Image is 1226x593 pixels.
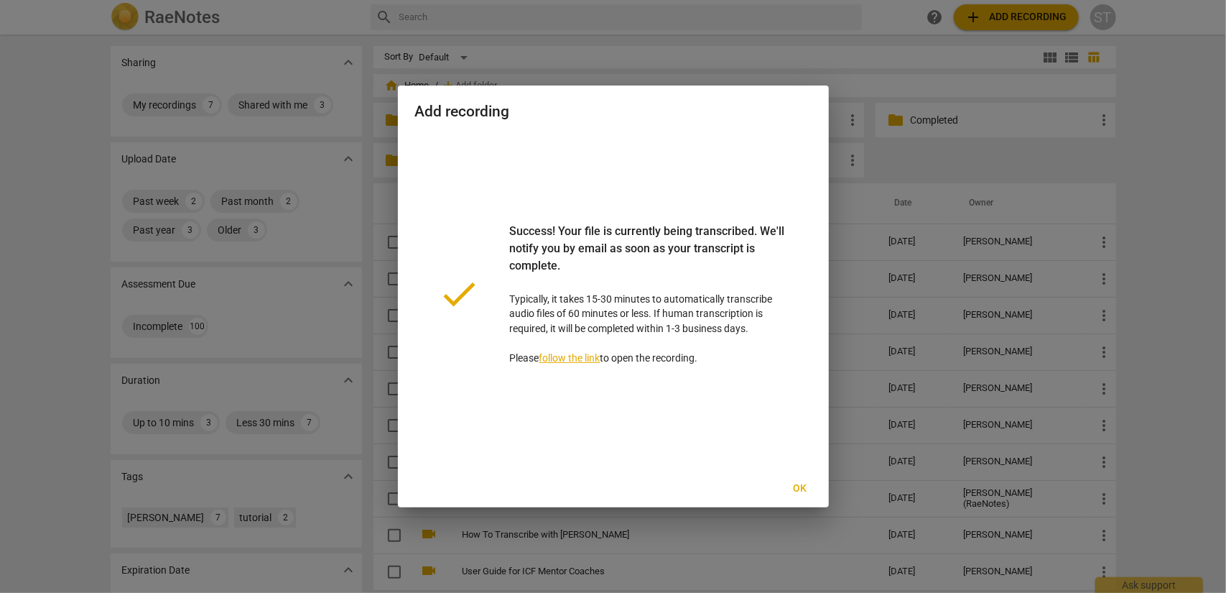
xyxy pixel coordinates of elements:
[789,482,812,496] span: Ok
[777,476,823,502] button: Ok
[438,272,481,316] span: done
[510,223,789,366] p: Typically, it takes 15-30 minutes to automatically transcribe audio files of 60 minutes or less. ...
[539,352,600,364] a: follow the link
[415,103,812,121] h2: Add recording
[510,223,789,292] div: Success! Your file is currently being transcribed. We'll notify you by email as soon as your tran...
